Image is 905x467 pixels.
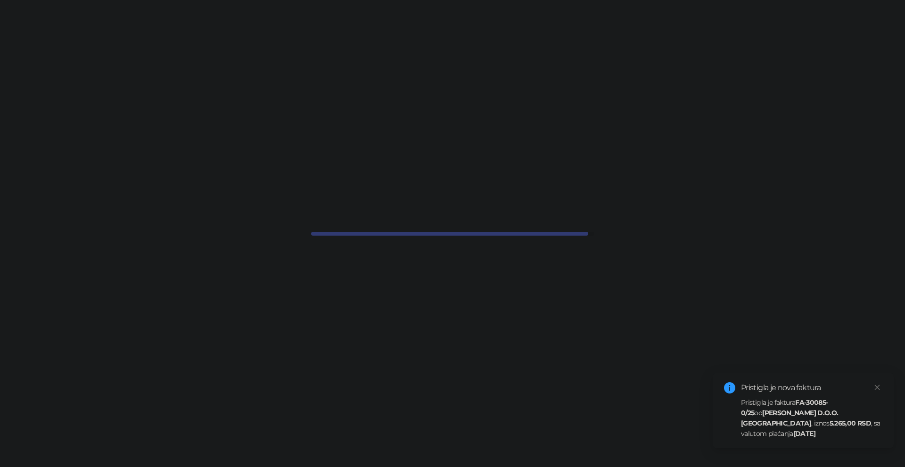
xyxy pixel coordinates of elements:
strong: [PERSON_NAME] D.O.O. [GEOGRAPHIC_DATA] [741,409,838,427]
span: close [874,384,880,391]
strong: 5.265,00 RSD [830,419,871,427]
a: Close [872,382,882,393]
div: Pristigla je nova faktura [741,382,882,393]
div: Pristigla je faktura od , iznos , sa valutom plaćanja [741,397,882,439]
strong: [DATE] [793,429,815,438]
span: info-circle [724,382,735,393]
